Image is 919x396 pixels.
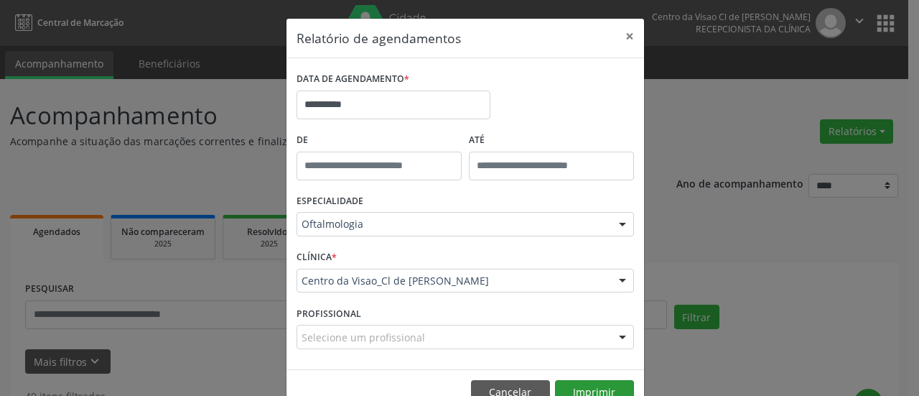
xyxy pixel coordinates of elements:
[297,190,363,213] label: ESPECIALIDADE
[297,303,361,325] label: PROFISSIONAL
[297,29,461,47] h5: Relatório de agendamentos
[297,247,337,269] label: CLÍNICA
[615,19,644,54] button: Close
[297,68,409,91] label: DATA DE AGENDAMENTO
[302,274,605,288] span: Centro da Visao_Cl de [PERSON_NAME]
[302,217,605,231] span: Oftalmologia
[302,330,425,345] span: Selecione um profissional
[469,129,634,152] label: ATÉ
[297,129,462,152] label: De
